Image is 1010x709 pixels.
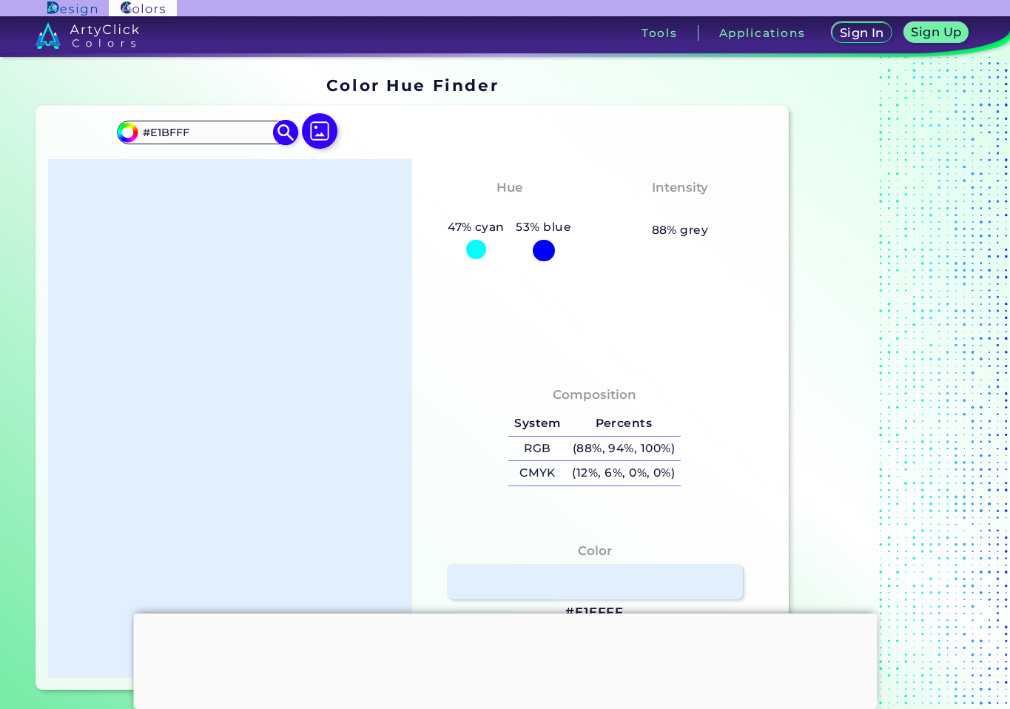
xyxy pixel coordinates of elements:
[907,24,966,42] a: Sign Up
[468,201,551,218] h3: Cyan-Blue
[914,27,960,38] h5: Sign Up
[652,221,709,240] h5: 88% grey
[567,437,681,461] h5: (88%, 94%, 100%)
[565,604,624,622] h3: #E1EFFF
[496,177,522,198] h4: Hue
[511,218,577,237] h5: 53% blue
[326,74,499,96] h1: Color Hue Finder
[553,384,636,406] h4: Composition
[567,411,681,436] h5: Percents
[508,437,566,461] h5: RGB
[273,119,299,145] img: icon search
[138,122,275,142] input: type color..
[659,201,701,218] h3: Pale
[652,177,708,198] h4: Intensity
[47,1,97,16] img: ArtyClick Design logo
[302,113,337,149] img: icon picture
[508,411,566,436] h5: System
[567,461,681,485] h5: (12%, 6%, 0%, 0%)
[578,540,612,562] h4: Color
[642,27,678,38] h3: Tools
[842,27,882,38] h5: Sign In
[719,27,806,38] h3: Applications
[508,461,566,485] h5: CMYK
[442,218,510,237] h5: 47% cyan
[835,24,889,42] a: Sign In
[133,614,877,705] iframe: Advertisement
[36,22,140,49] img: logo_artyclick_colors_white.svg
